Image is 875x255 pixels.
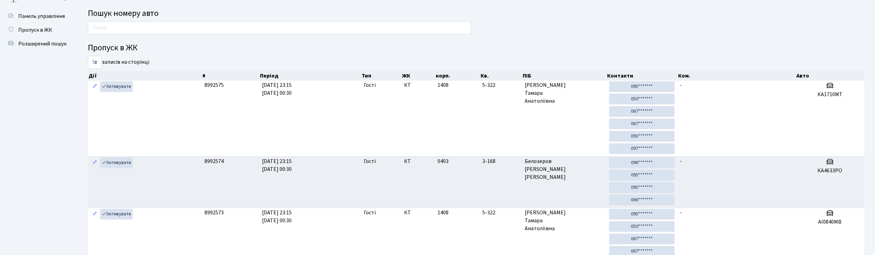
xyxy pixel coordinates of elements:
span: 8992575 [204,81,224,89]
span: Гості [364,209,376,217]
span: 5-322 [483,81,520,89]
a: Редагувати [91,81,99,92]
a: Активувати [100,209,133,220]
th: ЖК [402,71,435,81]
th: Авто [796,71,865,81]
span: 0403 [438,157,449,165]
span: - [680,81,682,89]
span: [PERSON_NAME] Тамара Анатоліївна [525,209,603,233]
span: 1408 [438,81,449,89]
th: # [202,71,260,81]
th: корп. [435,71,480,81]
a: Активувати [100,157,133,168]
h5: КА4633РО [798,167,862,174]
span: КТ [404,81,432,89]
th: Дії [88,71,202,81]
select: записів на сторінці [88,56,102,69]
span: [PERSON_NAME] Тамара Анатоліївна [525,81,603,105]
span: 5-322 [483,209,520,217]
label: записів на сторінці [88,56,149,69]
span: 3-168 [483,157,520,165]
span: [DATE] 23:15 [DATE] 00:30 [262,209,292,224]
th: Період [259,71,361,81]
span: 8992574 [204,157,224,165]
a: Редагувати [91,157,99,168]
span: Гості [364,81,376,89]
input: Пошук [88,21,471,34]
a: Активувати [100,81,133,92]
th: Ком. [677,71,796,81]
th: Тип [361,71,401,81]
a: Розширений пошук [3,37,72,51]
th: Контакти [606,71,677,81]
span: Гості [364,157,376,165]
span: Пошук номеру авто [88,7,159,19]
h5: AI0840MB [798,219,862,225]
a: Панель управління [3,9,72,23]
span: [DATE] 23:15 [DATE] 00:30 [262,81,292,97]
h4: Пропуск в ЖК [88,43,865,53]
span: Розширений пошук [18,40,67,48]
span: 1408 [438,209,449,216]
span: КТ [404,157,432,165]
span: [DATE] 23:15 [DATE] 00:30 [262,157,292,173]
span: - [680,209,682,216]
a: Пропуск в ЖК [3,23,72,37]
span: КТ [404,209,432,217]
span: Белозеров [PERSON_NAME] [PERSON_NAME] [525,157,603,181]
th: ПІБ [522,71,606,81]
span: Пропуск в ЖК [18,26,52,34]
a: Редагувати [91,209,99,220]
th: Кв. [480,71,522,81]
h5: КА1710МТ [798,91,862,98]
span: Панель управління [18,12,65,20]
span: 8992573 [204,209,224,216]
span: - [680,157,682,165]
